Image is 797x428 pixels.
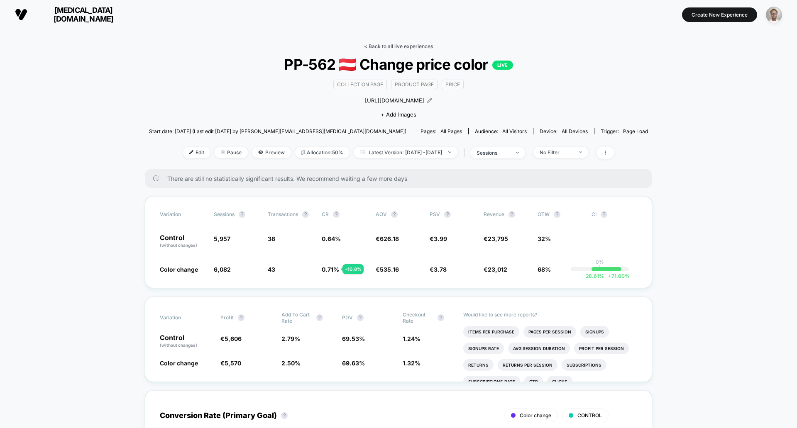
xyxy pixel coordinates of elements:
span: 5,606 [225,335,242,342]
span: CR [322,211,329,217]
span: 5,957 [214,235,230,242]
span: 626.18 [380,235,399,242]
button: ? [391,211,398,218]
span: 32% [538,235,551,242]
span: Color change [160,360,198,367]
span: Revenue [484,211,504,217]
span: Transactions [268,211,298,217]
button: ? [509,211,515,218]
span: Allocation: 50% [295,147,350,158]
li: Signups Rate [463,343,504,354]
span: Edit [183,147,210,158]
span: Color change [160,266,198,273]
span: 5,570 [225,360,241,367]
img: Visually logo [15,8,27,21]
span: [MEDICAL_DATA][DOMAIN_NAME] [34,6,133,23]
button: ? [444,211,451,218]
li: Profit Per Session [574,343,629,354]
span: (without changes) [160,343,197,348]
img: end [448,151,451,153]
span: Add To Cart Rate [281,311,312,324]
span: 43 [268,266,275,273]
span: Preview [252,147,291,158]
li: Avg Session Duration [508,343,570,354]
span: 3.78 [434,266,447,273]
div: No Filter [540,149,573,156]
li: Items Per Purchase [463,326,519,338]
p: LIVE [492,61,513,70]
img: end [579,151,582,153]
img: rebalance [301,150,305,155]
img: edit [189,150,193,154]
span: € [376,235,399,242]
div: + 10.8 % [342,264,364,274]
div: sessions [477,150,510,156]
span: CI [592,211,637,218]
span: € [220,360,241,367]
button: ? [316,314,323,321]
span: 23,012 [488,266,507,273]
span: There are still no statistically significant results. We recommend waiting a few more days [167,175,636,182]
span: 1.24 % [403,335,421,342]
span: € [484,235,508,242]
span: Variation [160,311,205,324]
span: 68% [538,266,551,273]
li: Pages Per Session [523,326,576,338]
span: + Add Images [381,111,416,118]
li: Returns Per Session [498,359,557,371]
p: Control [160,234,205,248]
button: ? [333,211,340,218]
span: COLLECTION PAGE [333,80,387,89]
span: [URL][DOMAIN_NAME] [365,97,424,105]
span: Pause [215,147,248,158]
li: Returns [463,359,494,371]
span: 1.32 % [403,360,421,367]
button: [MEDICAL_DATA][DOMAIN_NAME] [12,5,136,24]
li: Clicks [547,376,572,387]
span: 6,082 [214,266,231,273]
span: 71.60 % [604,273,630,279]
img: ppic [766,7,782,23]
span: € [484,266,507,273]
span: Color change [520,412,551,418]
span: € [376,266,399,273]
span: PSV [430,211,440,217]
span: 0.64 % [322,235,341,242]
div: Trigger: [601,128,648,134]
span: all devices [562,128,588,134]
img: end [221,150,225,154]
button: ? [554,211,560,218]
button: ? [239,211,245,218]
p: Would like to see more reports? [463,311,637,318]
span: All Visitors [502,128,527,134]
a: < Back to all live experiences [364,43,433,49]
span: (without changes) [160,243,197,248]
span: Page Load [623,128,648,134]
span: 23,795 [488,235,508,242]
span: Checkout Rate [403,311,433,324]
span: Sessions [214,211,235,217]
button: ppic [763,6,785,23]
span: product page [391,80,438,89]
p: 0% [596,259,604,265]
span: PDV [342,314,353,321]
span: € [430,266,447,273]
li: Signups [580,326,609,338]
p: Control [160,334,212,348]
span: OTW [538,211,583,218]
button: ? [438,314,444,321]
span: PP-562 🇦🇹 Change price color [174,56,623,73]
button: ? [302,211,309,218]
span: Start date: [DATE] (Last edit [DATE] by [PERSON_NAME][EMAIL_ADDRESS][MEDICAL_DATA][DOMAIN_NAME]) [149,128,406,134]
button: ? [238,314,244,321]
span: 535.16 [380,266,399,273]
div: Pages: [421,128,462,134]
span: € [220,335,242,342]
span: --- [592,236,637,248]
span: + [608,273,611,279]
li: Subscriptions [562,359,606,371]
span: 0.71 % [322,266,339,273]
span: 38 [268,235,275,242]
span: AOV [376,211,387,217]
span: CONTROL [577,412,602,418]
